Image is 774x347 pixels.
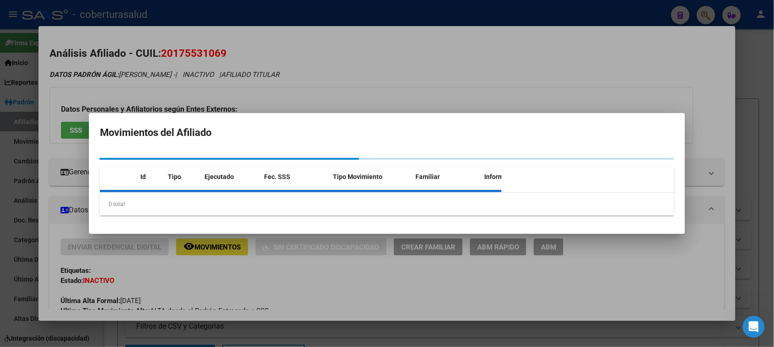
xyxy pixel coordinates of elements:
iframe: Intercom live chat [743,316,765,338]
span: Informable SSS [484,173,530,180]
span: Tipo Movimiento [333,173,382,180]
span: Id [140,173,146,180]
datatable-header-cell: Familiar [412,167,481,187]
span: Fec. SSS [264,173,290,180]
datatable-header-cell: Fec. SSS [260,167,329,187]
span: Tipo [168,173,181,180]
span: Ejecutado [205,173,234,180]
datatable-header-cell: Tipo Movimiento [329,167,412,187]
datatable-header-cell: Tipo [164,167,201,187]
span: Familiar [415,173,440,180]
h2: Movimientos del Afiliado [100,124,674,141]
div: 0 total [100,193,674,216]
datatable-header-cell: Ejecutado [201,167,260,187]
datatable-header-cell: Informable SSS [481,167,549,187]
datatable-header-cell: Id [137,167,164,187]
